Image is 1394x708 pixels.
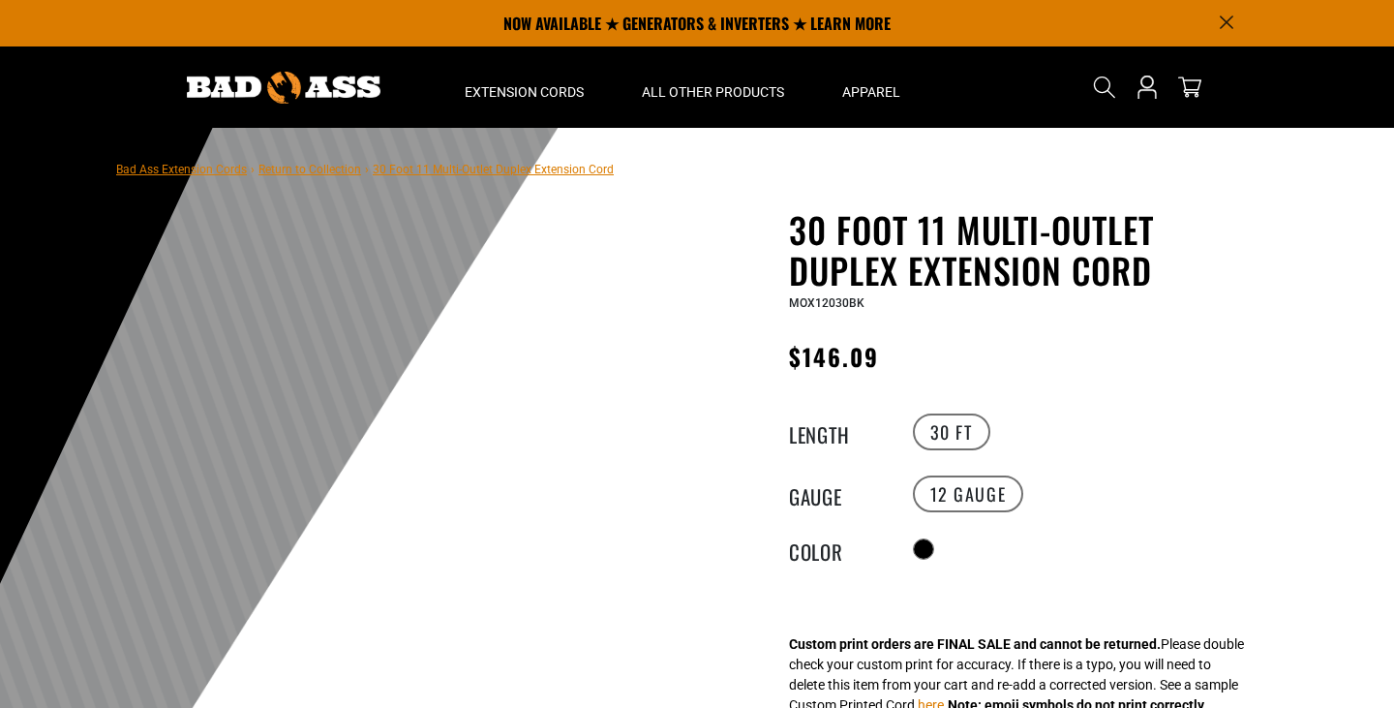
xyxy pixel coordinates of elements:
[1089,72,1120,103] summary: Search
[913,476,1024,512] label: 12 Gauge
[913,414,990,450] label: 30 FT
[436,46,613,128] summary: Extension Cords
[251,163,255,176] span: ›
[187,72,380,104] img: Bad Ass Extension Cords
[789,537,886,562] legend: Color
[789,339,880,374] span: $146.09
[365,163,369,176] span: ›
[842,83,900,101] span: Apparel
[373,163,614,176] span: 30 Foot 11 Multi-Outlet Duplex Extension Cord
[613,46,813,128] summary: All Other Products
[116,157,614,180] nav: breadcrumbs
[789,636,1161,652] strong: Custom print orders are FINAL SALE and cannot be returned.
[258,163,361,176] a: Return to Collection
[116,163,247,176] a: Bad Ass Extension Cords
[789,209,1263,291] h1: 30 Foot 11 Multi-Outlet Duplex Extension Cord
[813,46,929,128] summary: Apparel
[642,83,784,101] span: All Other Products
[789,296,864,310] span: MOX12030BK
[789,481,886,507] legend: Gauge
[789,419,886,445] legend: Length
[465,83,584,101] span: Extension Cords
